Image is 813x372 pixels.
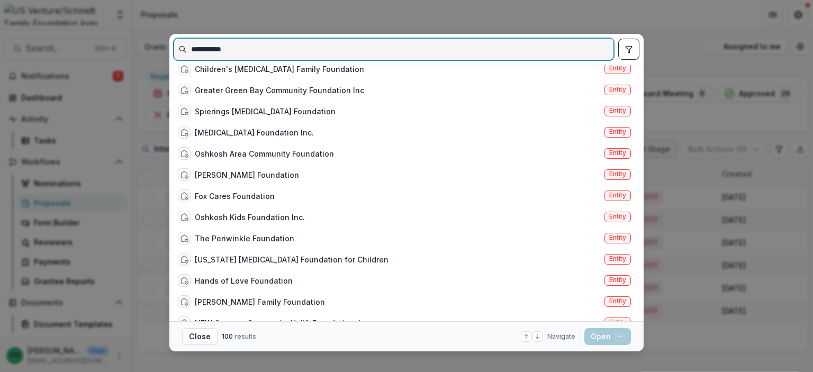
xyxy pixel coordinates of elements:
div: NEW Omegas Community Uplift Foundation, Inc. [195,317,372,329]
span: Entity [609,319,626,326]
span: Entity [609,213,626,220]
button: Open [584,328,631,345]
div: Fox Cares Foundation [195,190,275,202]
div: [PERSON_NAME] Family Foundation [195,296,325,307]
div: [US_STATE] [MEDICAL_DATA] Foundation for Children [195,254,389,265]
span: Entity [609,297,626,305]
span: Entity [609,255,626,262]
span: Entity [609,170,626,178]
button: Close [182,328,218,345]
span: Entity [609,65,626,72]
div: Oshkosh Kids Foundation Inc. [195,212,305,223]
div: [PERSON_NAME] Foundation [195,169,299,180]
div: Hands of Love Foundation [195,275,293,286]
button: toggle filters [618,39,639,60]
div: Greater Green Bay Community Foundation Inc [195,85,364,96]
span: Entity [609,128,626,135]
span: Entity [609,149,626,157]
div: Spierings [MEDICAL_DATA] Foundation [195,106,336,117]
span: Navigate [547,332,575,341]
div: [MEDICAL_DATA] Foundation Inc. [195,127,314,138]
div: Oshkosh Area Community Foundation [195,148,334,159]
span: Entity [609,192,626,199]
span: Entity [609,107,626,114]
span: Entity [609,234,626,241]
div: The Periwinkle Foundation [195,233,294,244]
span: results [234,332,256,340]
div: Children's [MEDICAL_DATA] Family Foundation [195,63,364,75]
span: Entity [609,86,626,93]
span: Entity [609,276,626,284]
span: 100 [222,332,233,340]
